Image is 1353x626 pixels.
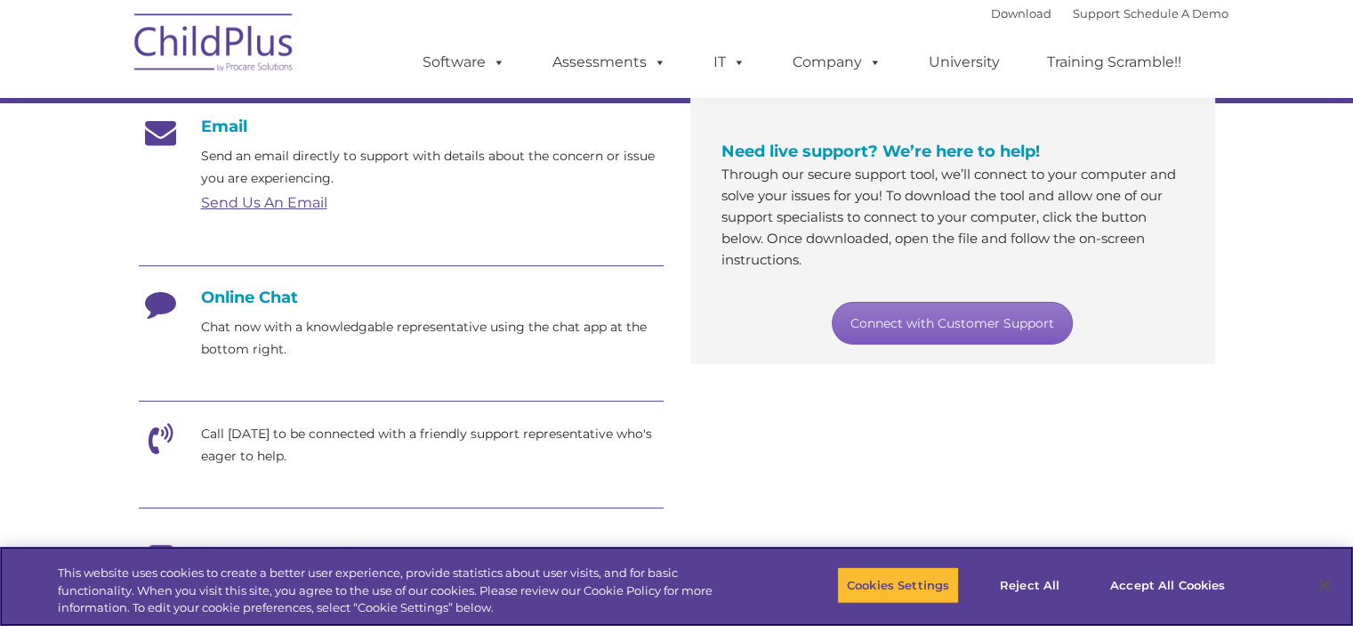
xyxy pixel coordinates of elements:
[837,566,959,604] button: Cookies Settings
[125,1,303,90] img: ChildPlus by Procare Solutions
[405,45,523,80] a: Software
[696,45,763,80] a: IT
[721,142,1040,161] span: Need live support? We’re here to help!
[139,543,664,563] h4: Feature Request Forum
[832,302,1073,345] a: Connect with Customer Support
[911,45,1018,80] a: University
[1305,565,1344,605] button: Close
[974,566,1085,604] button: Reject All
[201,194,327,211] a: Send Us An Email
[991,6,1051,20] a: Download
[1073,6,1120,20] a: Support
[201,316,664,361] p: Chat now with a knowledgable representative using the chat app at the bottom right.
[775,45,899,80] a: Company
[1100,566,1235,604] button: Accept All Cookies
[201,423,664,467] p: Call [DATE] to be connected with a friendly support representative who's eager to help.
[1123,6,1228,20] a: Schedule A Demo
[139,288,664,307] h4: Online Chat
[991,6,1228,20] font: |
[535,45,684,80] a: Assessments
[1029,45,1199,80] a: Training Scramble!!
[201,145,664,190] p: Send an email directly to support with details about the concern or issue you are experiencing.
[139,117,664,136] h4: Email
[58,565,745,617] div: This website uses cookies to create a better user experience, provide statistics about user visit...
[721,164,1184,271] p: Through our secure support tool, we’ll connect to your computer and solve your issues for you! To...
